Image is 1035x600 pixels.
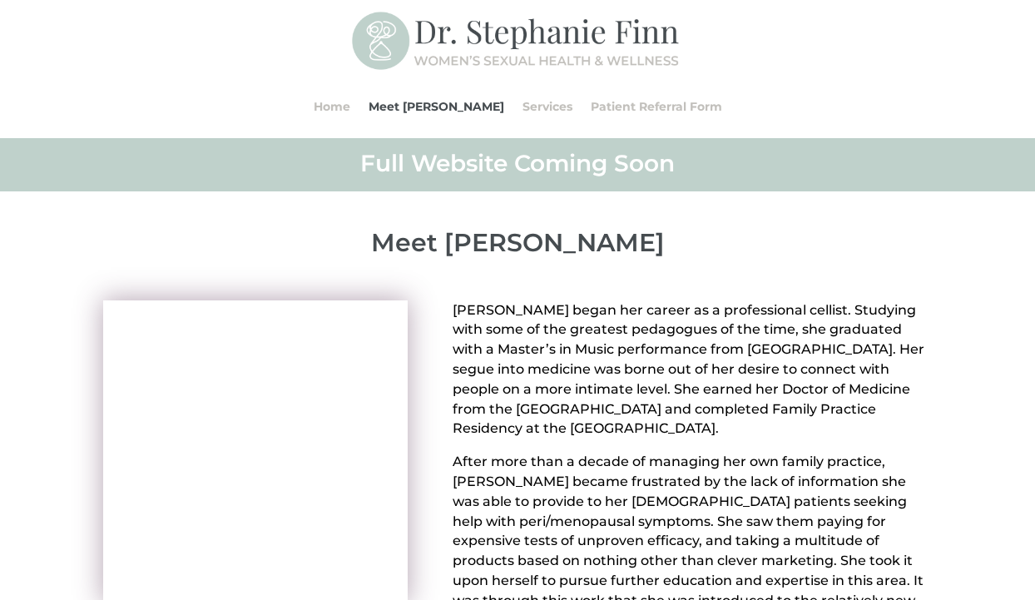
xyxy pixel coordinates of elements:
[103,148,931,186] h2: Full Website Coming Soon
[453,300,931,453] p: [PERSON_NAME] began her career as a professional cellist. Studying with some of the greatest peda...
[369,75,504,138] a: Meet [PERSON_NAME]
[314,75,350,138] a: Home
[591,75,722,138] a: Patient Referral Form
[522,75,572,138] a: Services
[103,228,931,258] p: Meet [PERSON_NAME]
